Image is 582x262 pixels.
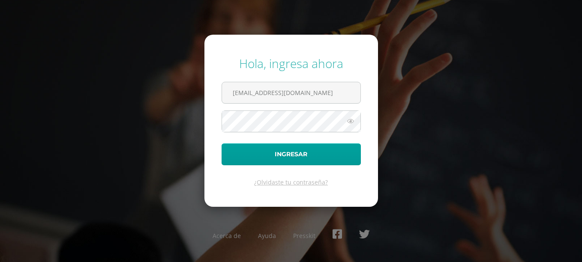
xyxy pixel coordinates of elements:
[222,143,361,165] button: Ingresar
[222,82,360,103] input: Correo electrónico o usuario
[258,232,276,240] a: Ayuda
[293,232,315,240] a: Presskit
[222,55,361,71] div: Hola, ingresa ahora
[213,232,241,240] a: Acerca de
[254,178,328,186] a: ¿Olvidaste tu contraseña?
